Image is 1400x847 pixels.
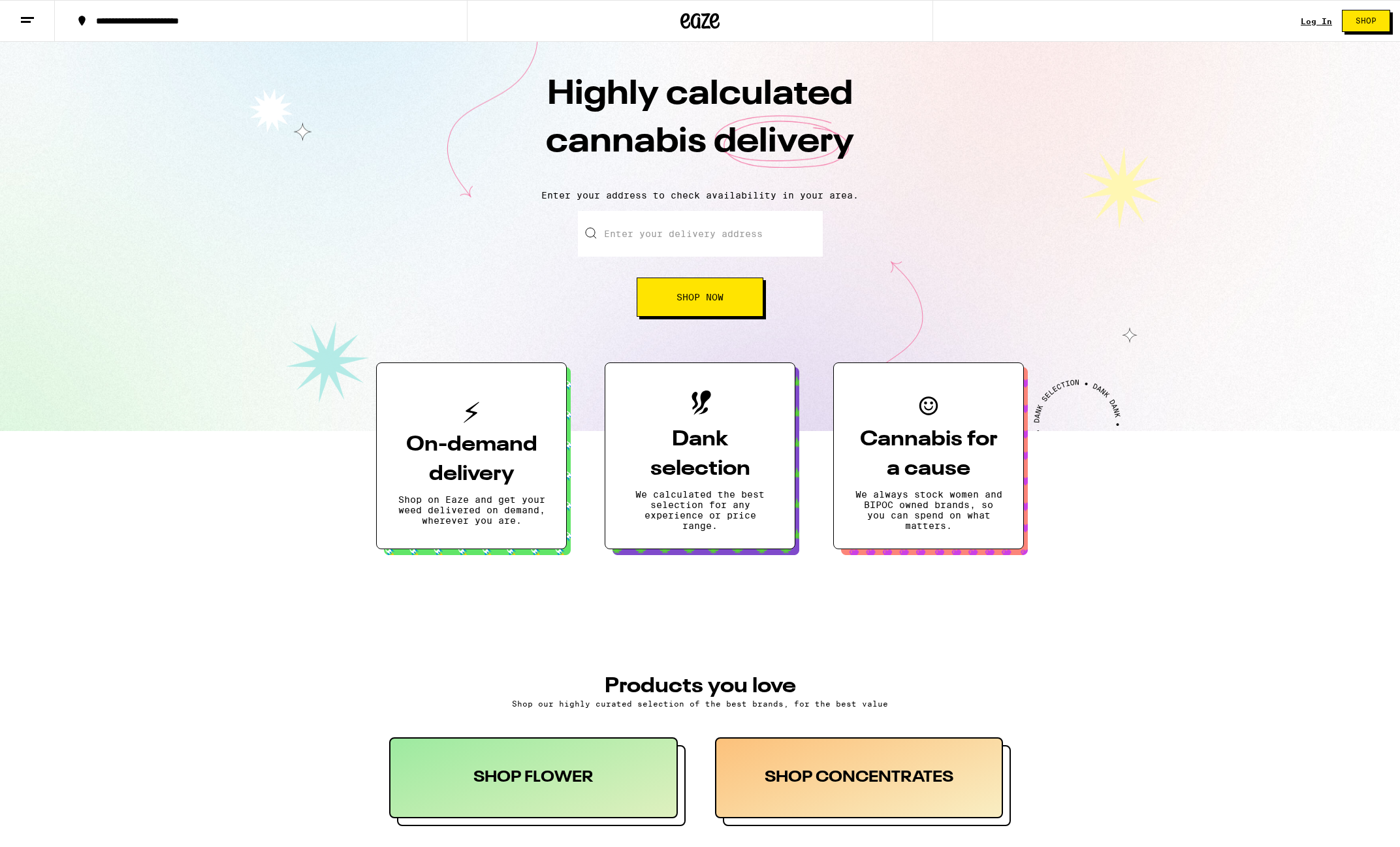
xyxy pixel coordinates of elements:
[855,489,1002,531] p: We always stock women and BIPOC owned brands, so you can spend on what matters.
[389,676,1011,697] h3: PRODUCTS YOU LOVE
[376,362,567,549] button: On-demand deliveryShop on Eaze and get your weed delivered on demand, wherever you are.
[389,737,678,818] div: SHOP FLOWER
[605,362,795,549] button: Dank selectionWe calculated the best selection for any experience or price range.
[389,699,1011,708] p: Shop our highly curated selection of the best brands, for the best value
[715,737,1004,818] div: SHOP CONCENTRATES
[855,425,1002,484] h3: Cannabis for a cause
[578,211,823,257] input: Enter your delivery address
[626,489,774,531] p: We calculated the best selection for any experience or price range.
[471,71,929,180] h1: Highly calculated cannabis delivery
[833,362,1024,549] button: Cannabis for a causeWe always stock women and BIPOC owned brands, so you can spend on what matters.
[1342,10,1390,32] button: Shop
[626,425,774,484] h3: Dank selection
[637,278,763,317] button: Shop Now
[398,494,545,526] p: Shop on Eaze and get your weed delivered on demand, wherever you are.
[398,430,545,489] h3: On-demand delivery
[1332,10,1400,32] a: Shop
[13,190,1387,200] p: Enter your address to check availability in your area.
[1356,17,1376,25] span: Shop
[389,737,686,826] button: SHOP FLOWER
[715,737,1011,826] button: SHOP CONCENTRATES
[676,293,724,302] span: Shop Now
[1301,17,1332,25] a: Log In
